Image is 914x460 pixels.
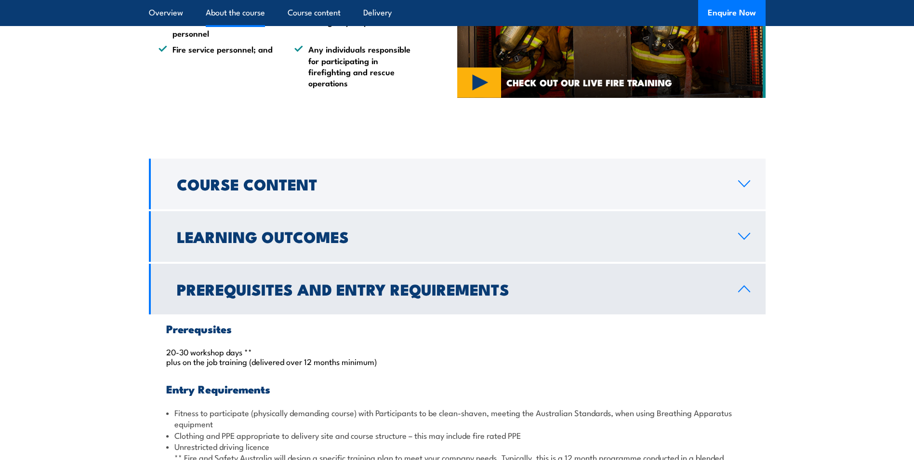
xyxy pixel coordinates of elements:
[159,16,277,39] li: Mines rescue crew personnel
[177,177,723,190] h2: Course Content
[166,430,748,441] li: Clothing and PPE appropriate to delivery site and course structure – this may include fire rated PPE
[294,16,413,39] li: Emergency response teams
[166,347,748,366] p: 20-30 workshop days ** plus on the job training (delivered over 12 months minimum)
[177,230,723,243] h2: Learning Outcomes
[149,159,766,209] a: Course Content
[294,43,413,89] li: Any individuals responsible for participating in firefighting and rescue operations
[166,407,748,430] li: Fitness to participate (physically demanding course) with Participants to be clean-shaven, meetin...
[166,323,748,334] h3: Prerequsites
[177,282,723,296] h2: Prerequisites and Entry Requirements
[149,264,766,314] a: Prerequisites and Entry Requirements
[166,383,748,394] h3: Entry Requirements
[506,78,672,87] span: CHECK OUT OUR LIVE FIRE TRAINING
[159,43,277,89] li: Fire service personnel; and
[149,211,766,262] a: Learning Outcomes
